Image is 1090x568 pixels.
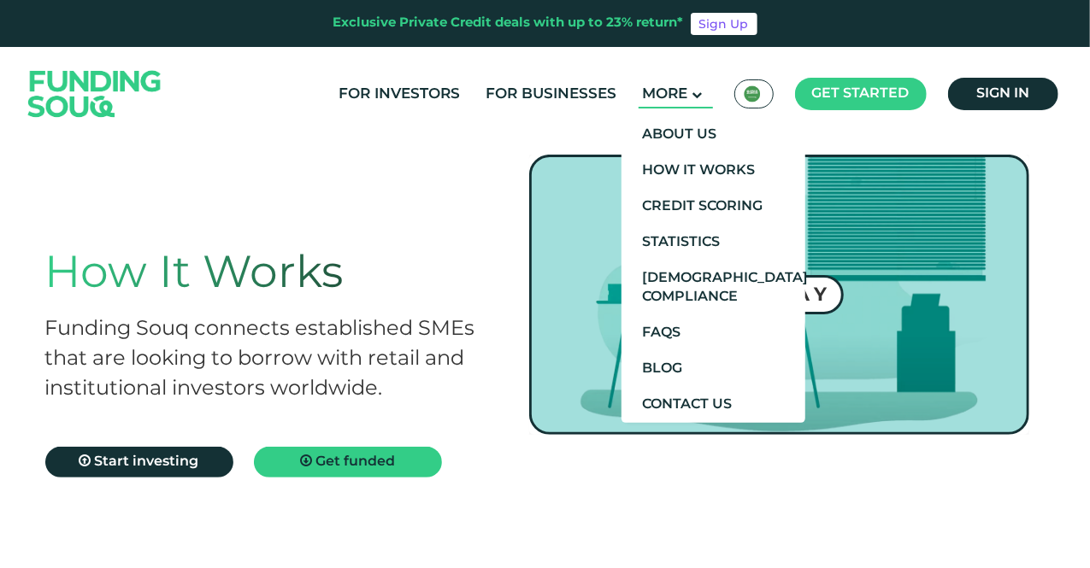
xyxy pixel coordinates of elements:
a: How It Works [622,153,805,189]
a: [DEMOGRAPHIC_DATA] Compliance [622,261,805,315]
a: Get funded [254,447,442,477]
span: Get started [812,87,910,100]
a: For Investors [335,80,465,108]
a: For Businesses [482,80,622,108]
a: Start investing [45,447,233,477]
a: Contact Us [622,387,805,423]
a: Blog [622,351,805,387]
span: More [643,87,688,102]
img: SA Flag [744,85,761,102]
span: Sign in [976,87,1029,100]
a: Sign in [948,78,1058,110]
a: Sign Up [691,13,757,35]
a: About Us [622,117,805,153]
img: Logo [11,50,179,137]
h1: How It Works [45,249,496,302]
a: Statistics [622,225,805,261]
h2: Funding Souq connects established SMEs that are looking to borrow with retail and institutional i... [45,314,496,404]
div: Exclusive Private Credit deals with up to 23% return* [333,14,684,33]
span: Start investing [95,455,199,468]
a: FAQs [622,315,805,351]
span: Get funded [315,455,395,468]
a: Credit Scoring [622,189,805,225]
